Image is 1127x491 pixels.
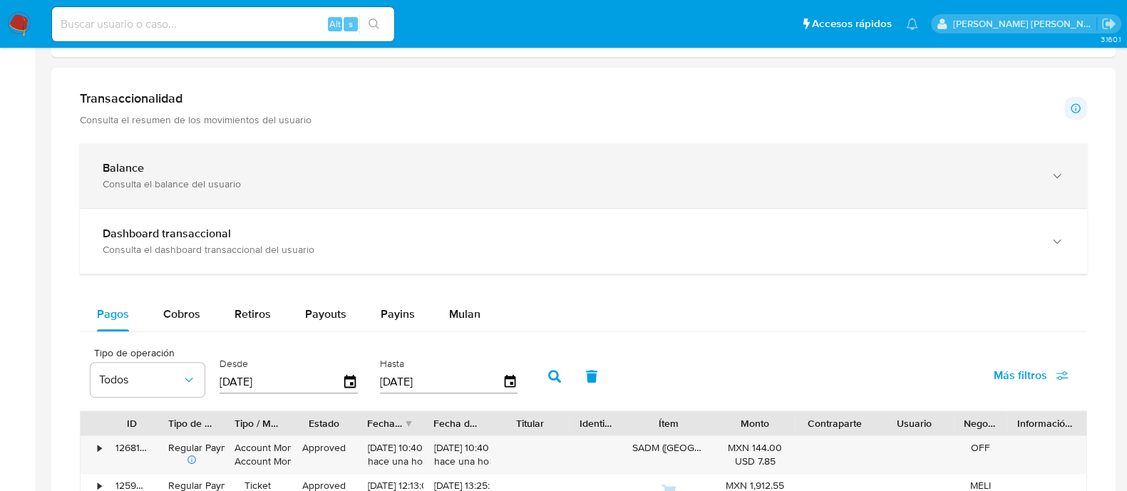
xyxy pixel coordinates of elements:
span: Accesos rápidos [812,16,892,31]
span: s [349,17,353,31]
input: Buscar usuario o caso... [52,15,394,33]
a: Salir [1101,16,1116,31]
span: 3.160.1 [1100,33,1120,45]
a: Notificaciones [906,18,918,30]
span: Alt [329,17,341,31]
button: search-icon [359,14,388,34]
p: anamaria.arriagasanchez@mercadolibre.com.mx [953,17,1097,31]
